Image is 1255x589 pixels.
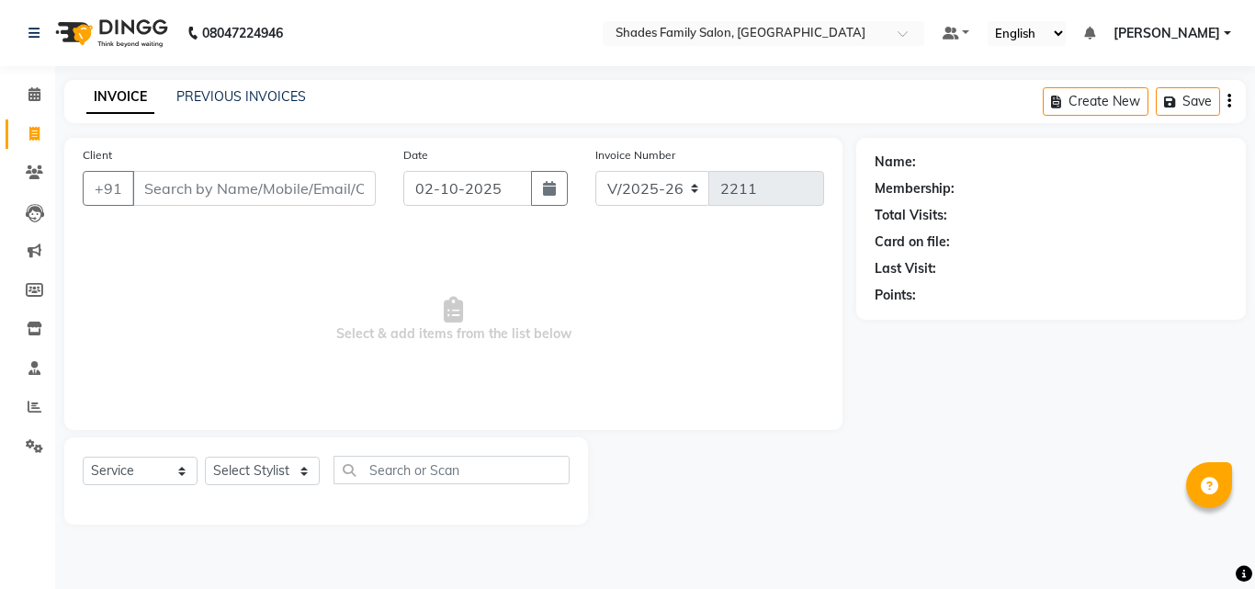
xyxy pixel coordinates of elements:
div: Total Visits: [875,206,947,225]
button: +91 [83,171,134,206]
a: PREVIOUS INVOICES [176,88,306,105]
a: INVOICE [86,81,154,114]
span: Select & add items from the list below [83,228,824,412]
input: Search or Scan [334,456,570,484]
label: Client [83,147,112,164]
div: Points: [875,286,916,305]
img: logo [47,7,173,59]
div: Name: [875,153,916,172]
b: 08047224946 [202,7,283,59]
iframe: chat widget [1178,515,1237,571]
div: Membership: [875,179,955,198]
span: [PERSON_NAME] [1114,24,1220,43]
label: Invoice Number [595,147,675,164]
div: Card on file: [875,232,950,252]
div: Last Visit: [875,259,936,278]
label: Date [403,147,428,164]
button: Create New [1043,87,1148,116]
button: Save [1156,87,1220,116]
input: Search by Name/Mobile/Email/Code [132,171,376,206]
